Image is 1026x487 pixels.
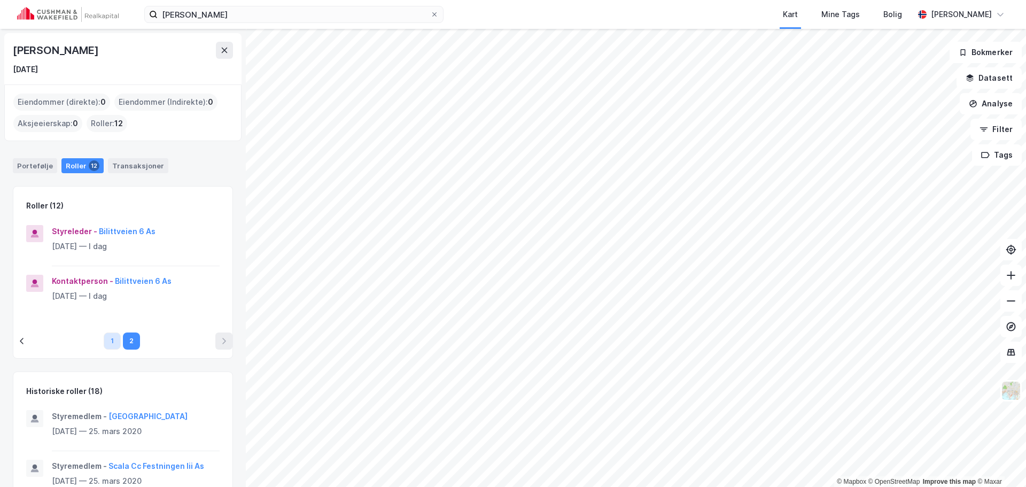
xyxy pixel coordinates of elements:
div: 12 [89,160,99,171]
a: Mapbox [837,478,866,485]
div: [PERSON_NAME] [13,42,100,59]
div: [DATE] — I dag [52,240,220,253]
div: [DATE] — 25. mars 2020 [52,425,220,438]
span: 0 [208,96,213,109]
div: Roller (12) [26,199,64,212]
button: 1 [104,333,121,350]
button: Analyse [960,93,1022,114]
button: Tags [972,144,1022,166]
img: Z [1001,381,1021,401]
div: [PERSON_NAME] [931,8,992,21]
button: 2 [123,333,140,350]
nav: pagination navigation [13,333,232,350]
span: 0 [100,96,106,109]
span: 0 [73,117,78,130]
iframe: Chat Widget [973,436,1026,487]
div: [DATE] [13,63,38,76]
div: Mine Tags [821,8,860,21]
img: cushman-wakefield-realkapital-logo.202ea83816669bd177139c58696a8fa1.svg [17,7,119,22]
div: Historiske roller (18) [26,385,103,398]
button: Bokmerker [950,42,1022,63]
button: Datasett [957,67,1022,89]
div: Eiendommer (direkte) : [13,94,110,111]
button: Filter [970,119,1022,140]
div: Roller : [87,115,127,132]
input: Søk på adresse, matrikkel, gårdeiere, leietakere eller personer [158,6,430,22]
div: Kart [783,8,798,21]
div: Transaksjoner [108,158,168,173]
div: Bolig [883,8,902,21]
div: Roller [61,158,104,173]
div: [DATE] — I dag [52,290,220,303]
a: Improve this map [923,478,976,485]
a: OpenStreetMap [868,478,920,485]
div: Eiendommer (Indirekte) : [114,94,217,111]
div: Aksjeeierskap : [13,115,82,132]
div: Portefølje [13,158,57,173]
div: Kontrollprogram for chat [973,436,1026,487]
span: 12 [114,117,123,130]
